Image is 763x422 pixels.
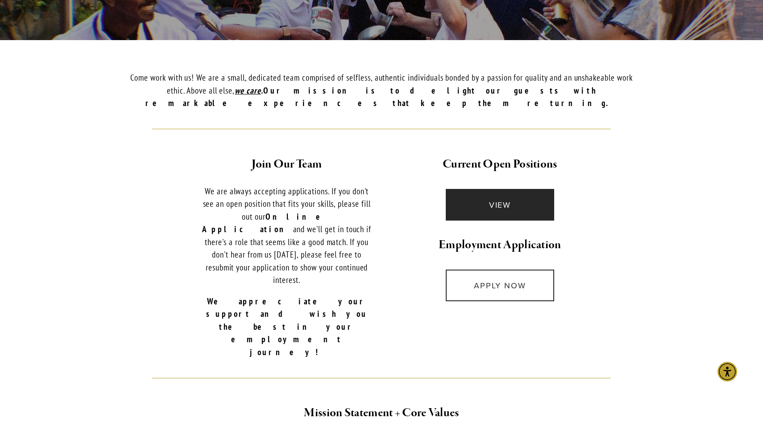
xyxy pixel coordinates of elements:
[206,296,377,357] strong: We appreciate your support and wish you the best in your employment journey!
[199,185,374,287] p: We are always accepting applications. If you don't see an open position that fits your skills, pl...
[235,85,261,96] em: we care
[145,85,618,109] strong: Our mission is to delight our guests with remarkable experiences that keep them returning.
[443,156,557,172] strong: Current Open Positions
[121,71,642,110] p: Come work with us! We are a small, dedicated team comprised of selfless, authentic individuals bo...
[202,211,341,235] strong: Online Application
[446,270,554,301] a: APPLY NOW
[252,156,322,172] strong: Join Our Team
[446,189,554,221] a: VIEW
[261,85,263,96] em: .
[717,362,737,381] div: Accessibility Menu
[439,237,561,253] strong: Employment Application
